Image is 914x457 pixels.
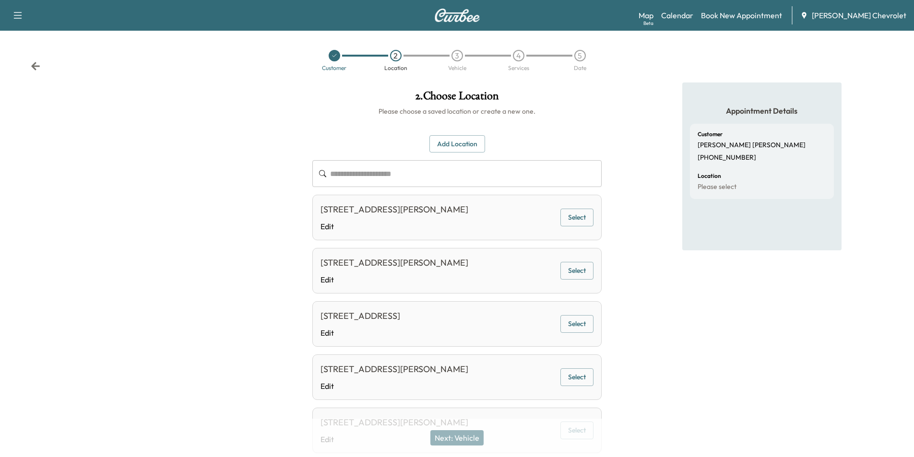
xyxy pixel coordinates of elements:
[698,173,721,179] h6: Location
[434,9,480,22] img: Curbee Logo
[639,10,653,21] a: MapBeta
[320,203,468,216] div: [STREET_ADDRESS][PERSON_NAME]
[320,416,468,429] div: [STREET_ADDRESS][PERSON_NAME]
[320,309,400,323] div: [STREET_ADDRESS]
[320,380,468,392] a: Edit
[312,106,602,116] h6: Please choose a saved location or create a new one.
[429,135,485,153] button: Add Location
[320,221,468,232] a: Edit
[574,65,586,71] div: Date
[690,105,834,116] h5: Appointment Details
[322,65,346,71] div: Customer
[451,50,463,61] div: 3
[698,131,723,137] h6: Customer
[320,274,468,285] a: Edit
[320,327,400,339] a: Edit
[560,315,594,333] button: Select
[384,65,407,71] div: Location
[812,10,906,21] span: [PERSON_NAME] Chevrolet
[320,256,468,270] div: [STREET_ADDRESS][PERSON_NAME]
[390,50,402,61] div: 2
[320,363,468,376] div: [STREET_ADDRESS][PERSON_NAME]
[574,50,586,61] div: 5
[560,209,594,226] button: Select
[31,61,40,71] div: Back
[513,50,524,61] div: 4
[448,65,466,71] div: Vehicle
[661,10,693,21] a: Calendar
[312,90,602,106] h1: 2 . Choose Location
[560,262,594,280] button: Select
[701,10,782,21] a: Book New Appointment
[698,141,806,150] p: [PERSON_NAME] [PERSON_NAME]
[560,368,594,386] button: Select
[698,183,736,191] p: Please select
[698,153,756,162] p: [PHONE_NUMBER]
[643,20,653,27] div: Beta
[508,65,529,71] div: Services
